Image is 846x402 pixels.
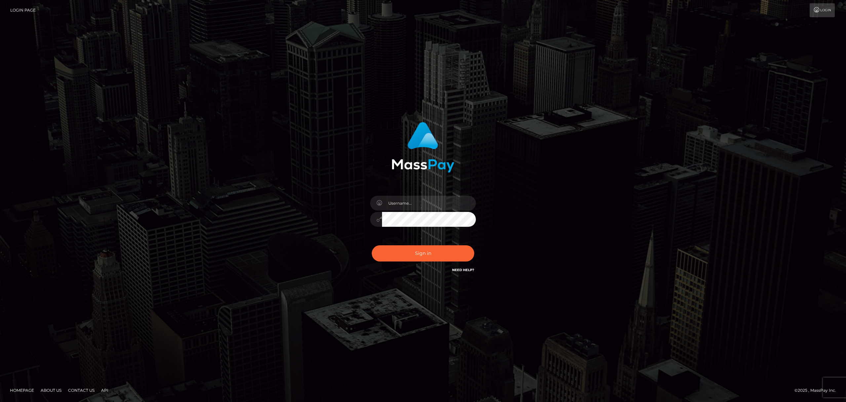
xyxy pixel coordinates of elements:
[382,196,476,211] input: Username...
[98,385,111,395] a: API
[372,245,474,261] button: Sign in
[392,122,454,173] img: MassPay Login
[10,3,36,17] a: Login Page
[794,387,841,394] div: © 2025 , MassPay Inc.
[65,385,97,395] a: Contact Us
[810,3,835,17] a: Login
[452,268,474,272] a: Need Help?
[38,385,64,395] a: About Us
[7,385,37,395] a: Homepage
